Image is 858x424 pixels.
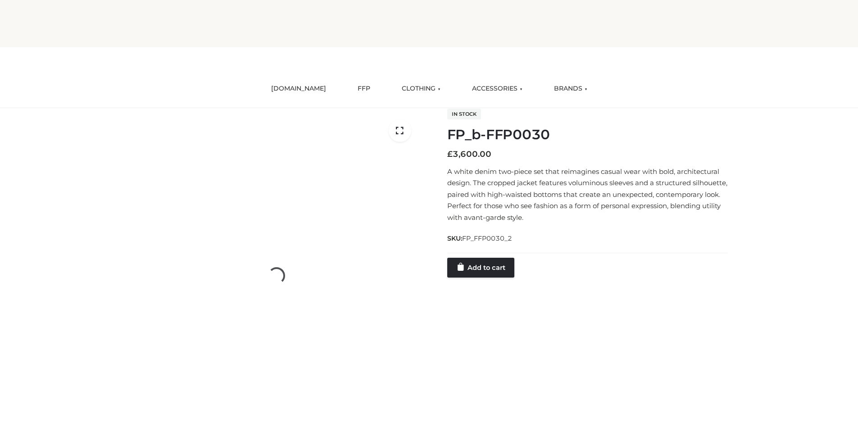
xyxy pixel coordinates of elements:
span: FP_FFP0030_2 [462,234,512,242]
a: BRANDS [547,79,594,99]
a: [DOMAIN_NAME] [264,79,333,99]
a: ACCESSORIES [465,79,529,99]
bdi: 3,600.00 [447,149,491,159]
a: Add to cart [447,258,514,278]
span: SKU: [447,233,513,244]
span: £ [447,149,453,159]
a: FFP [351,79,377,99]
h1: FP_b-FFP0030 [447,127,728,143]
p: A white denim two-piece set that reimagines casual wear with bold, architectural design. The crop... [447,166,728,223]
a: CLOTHING [395,79,447,99]
span: In stock [447,109,481,119]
